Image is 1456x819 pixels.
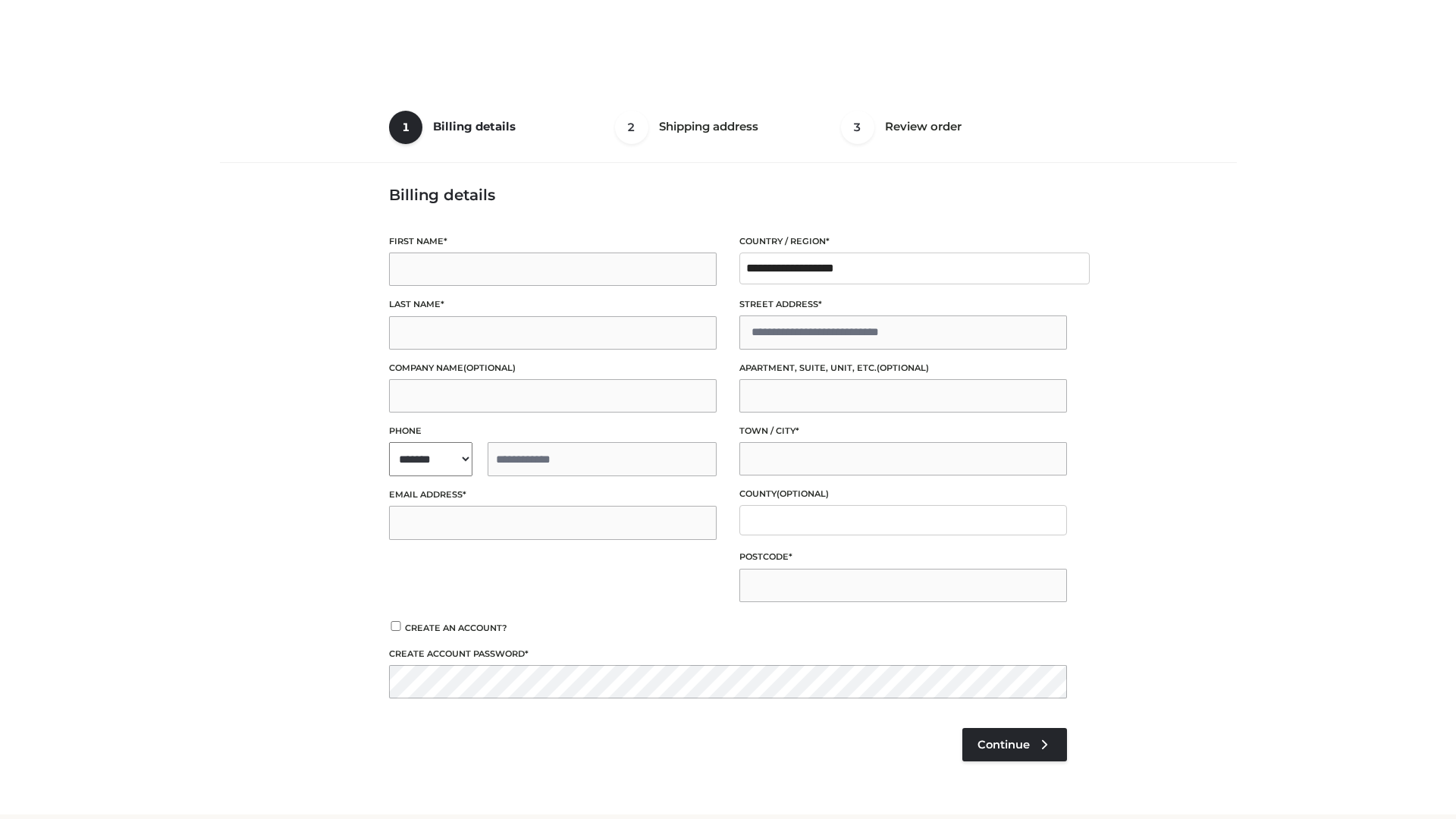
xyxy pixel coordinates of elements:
span: 1 [389,111,422,144]
label: Apartment, suite, unit, etc. [739,361,1067,375]
label: Last name [389,297,717,312]
a: Continue [962,728,1067,761]
label: Street address [739,297,1067,312]
span: 3 [841,111,874,144]
span: (optional) [877,362,929,373]
h3: Billing details [389,186,1067,204]
label: Postcode [739,550,1067,564]
span: Continue [977,738,1030,752]
span: Create an account? [405,623,507,633]
span: Billing details [433,119,516,133]
label: County [739,487,1067,501]
label: Email address [389,488,717,502]
label: Create account password [389,647,1067,661]
span: 2 [615,111,648,144]
span: Shipping address [659,119,758,133]
span: (optional) [777,488,829,499]
span: Review order [885,119,962,133]
label: First name [389,234,717,249]
label: Country / Region [739,234,1067,249]
label: Phone [389,424,717,438]
label: Town / City [739,424,1067,438]
span: (optional) [463,362,516,373]
label: Company name [389,361,717,375]
input: Create an account? [389,621,403,631]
